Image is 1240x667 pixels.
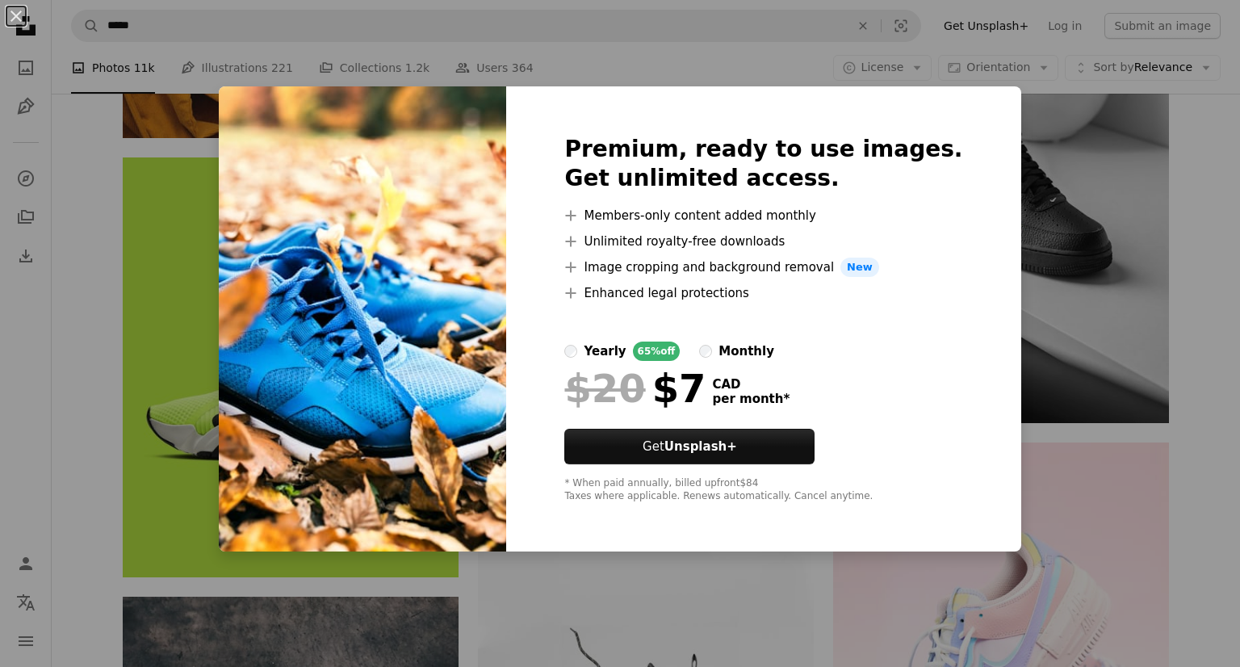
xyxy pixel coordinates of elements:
[219,86,506,552] img: premium_photo-1663100769321-9eb8fe5a8e6b
[712,392,790,406] span: per month *
[564,258,962,277] li: Image cropping and background removal
[584,342,626,361] div: yearly
[564,345,577,358] input: yearly65%off
[564,429,815,464] button: GetUnsplash+
[664,439,737,454] strong: Unsplash+
[564,283,962,303] li: Enhanced legal protections
[712,377,790,392] span: CAD
[564,477,962,503] div: * When paid annually, billed upfront $84 Taxes where applicable. Renews automatically. Cancel any...
[564,367,706,409] div: $7
[564,232,962,251] li: Unlimited royalty-free downloads
[633,342,681,361] div: 65% off
[564,135,962,193] h2: Premium, ready to use images. Get unlimited access.
[718,342,774,361] div: monthly
[564,367,645,409] span: $20
[564,206,962,225] li: Members-only content added monthly
[840,258,879,277] span: New
[699,345,712,358] input: monthly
